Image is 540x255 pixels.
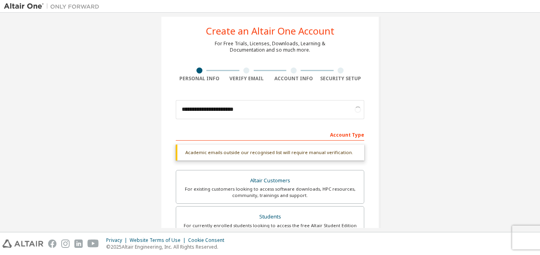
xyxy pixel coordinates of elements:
[4,2,103,10] img: Altair One
[87,240,99,248] img: youtube.svg
[215,41,325,53] div: For Free Trials, Licenses, Downloads, Learning & Documentation and so much more.
[106,243,229,250] p: © 2025 Altair Engineering, Inc. All Rights Reserved.
[181,211,359,222] div: Students
[176,75,223,82] div: Personal Info
[206,26,334,36] div: Create an Altair One Account
[270,75,317,82] div: Account Info
[181,175,359,186] div: Altair Customers
[188,237,229,243] div: Cookie Consent
[61,240,70,248] img: instagram.svg
[176,145,364,160] div: Academic emails outside our recognised list will require manual verification.
[223,75,270,82] div: Verify Email
[317,75,365,82] div: Security Setup
[130,237,188,243] div: Website Terms of Use
[181,186,359,199] div: For existing customers looking to access software downloads, HPC resources, community, trainings ...
[106,237,130,243] div: Privacy
[181,222,359,235] div: For currently enrolled students looking to access the free Altair Student Edition bundle and all ...
[48,240,56,248] img: facebook.svg
[2,240,43,248] img: altair_logo.svg
[74,240,83,248] img: linkedin.svg
[176,128,364,141] div: Account Type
